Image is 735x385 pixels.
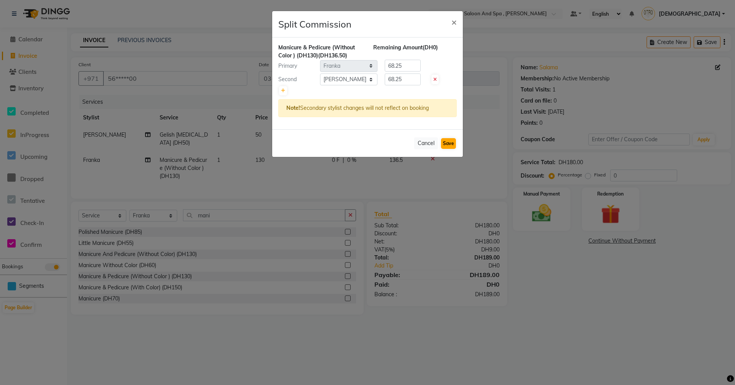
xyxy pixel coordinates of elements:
span: Remaining Amount [373,44,423,51]
span: × [451,16,457,28]
span: Manicure & Pedicure (Without Color ) (DH130) [278,44,355,59]
div: Secondary stylist changes will not reflect on booking [278,99,457,117]
h4: Split Commission [278,17,351,31]
div: Primary [273,62,320,70]
span: (DH136.50) [318,52,347,59]
button: Cancel [414,137,438,149]
div: Second [273,75,320,83]
strong: Note! [286,104,300,111]
span: (DH0) [423,44,438,51]
button: Save [441,138,456,149]
button: Close [445,11,463,33]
